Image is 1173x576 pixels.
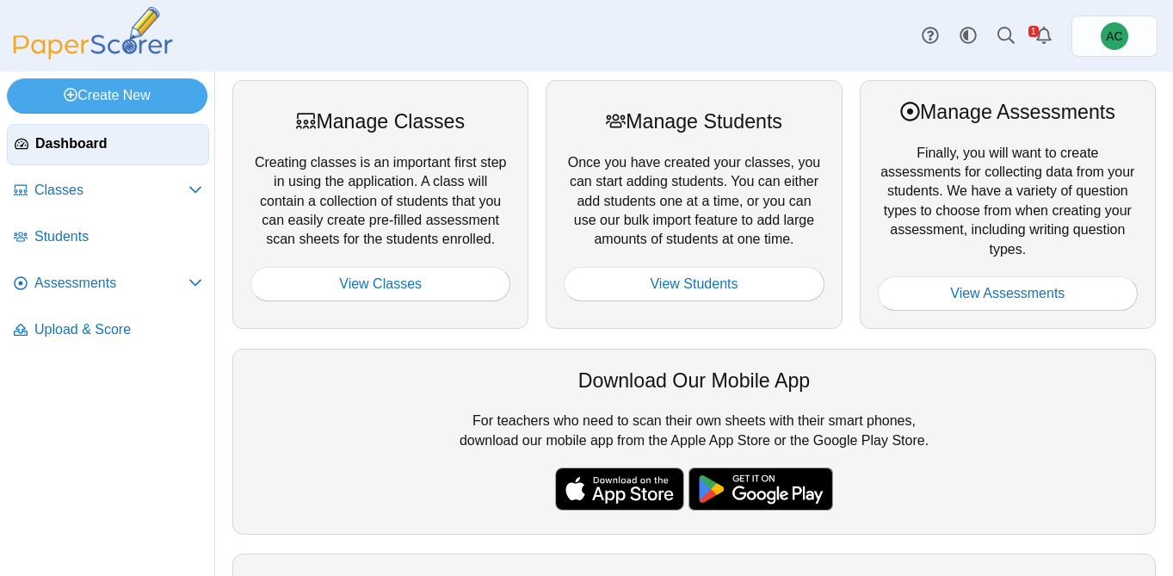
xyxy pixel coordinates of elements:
a: View Students [564,267,824,301]
span: Upload & Score [34,320,202,339]
div: Manage Assessments [878,98,1138,126]
img: google-play-badge.png [688,468,833,511]
div: Finally, you will want to create assessments for collecting data from your students. We have a va... [860,80,1156,329]
a: Alerts [1025,17,1063,55]
a: View Classes [250,267,510,301]
span: Andrew Christman [1101,22,1128,50]
span: Assessments [34,274,188,293]
span: Classes [34,181,188,200]
a: Assessments [7,263,209,305]
a: Students [7,217,209,258]
div: Manage Students [564,108,824,135]
a: Create New [7,78,207,113]
a: Andrew Christman [1071,15,1158,57]
a: View Assessments [878,276,1138,311]
span: Andrew Christman [1106,30,1122,42]
span: Students [34,227,202,246]
div: For teachers who need to scan their own sheets with their smart phones, download our mobile app f... [232,349,1156,535]
span: Dashboard [35,134,201,153]
div: Creating classes is an important first step in using the application. A class will contain a coll... [232,80,528,329]
div: Manage Classes [250,108,510,135]
a: PaperScorer [7,47,179,62]
div: Download Our Mobile App [250,367,1138,394]
div: Once you have created your classes, you can start adding students. You can either add students on... [546,80,842,329]
a: Dashboard [7,124,209,165]
a: Classes [7,170,209,212]
a: Upload & Score [7,310,209,351]
img: apple-store-badge.svg [555,468,684,511]
img: PaperScorer [7,7,179,59]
